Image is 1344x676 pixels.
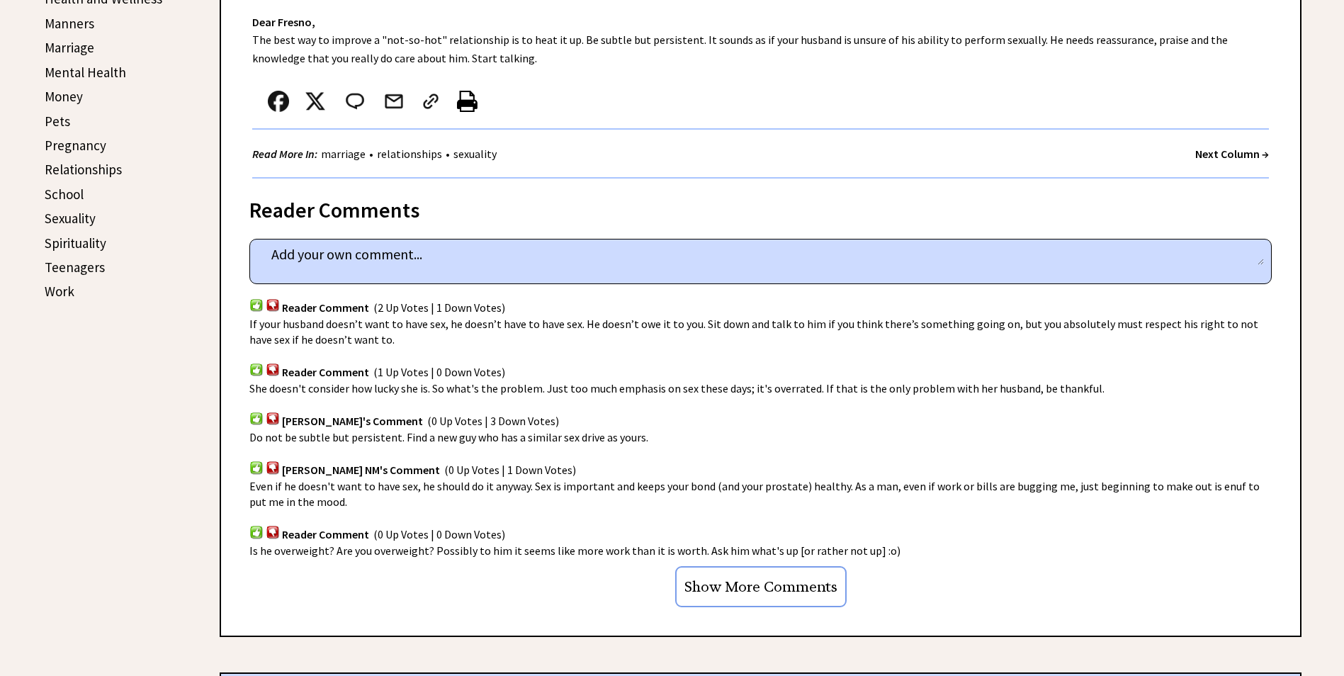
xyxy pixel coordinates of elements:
a: Money [45,88,83,105]
span: Reader Comment [282,528,369,542]
img: votup.png [249,363,264,376]
a: School [45,186,84,203]
span: [PERSON_NAME]'s Comment [282,414,423,428]
span: Reader Comment [282,365,369,379]
span: If your husband doesn’t want to have sex, he doesn’t have to have sex. He doesn’t owe it to you. ... [249,317,1258,347]
img: x_small.png [305,91,326,112]
img: mail.png [383,91,405,112]
a: Next Column → [1195,147,1269,161]
img: link_02.png [420,91,441,112]
span: (0 Up Votes | 3 Down Votes) [427,414,559,428]
span: Is he overweight? Are you overweight? Possibly to him it seems like more work than it is worth. A... [249,543,900,558]
span: Even if he doesn't want to have sex, he should do it anyway. Sex is important and keeps your bond... [249,479,1260,509]
img: votup.png [249,525,264,539]
img: votdown.png [266,525,280,539]
a: marriage [317,147,369,161]
iframe: Advertisement [43,340,184,624]
div: • • [252,145,500,163]
span: (2 Up Votes | 1 Down Votes) [373,300,505,315]
span: She doesn't consider how lucky she is. So what's the problem. Just too much emphasis on sex these... [249,381,1105,395]
img: facebook.png [268,91,289,112]
a: Relationships [45,161,122,178]
strong: Dear Fresno, [252,15,315,29]
input: Show More Comments [675,566,847,607]
a: relationships [373,147,446,161]
a: Work [45,283,74,300]
a: sexuality [450,147,500,161]
span: Reader Comment [282,300,369,315]
a: Marriage [45,39,94,56]
img: message_round%202.png [343,91,367,112]
a: Sexuality [45,210,96,227]
img: votdown.png [266,363,280,376]
span: (0 Up Votes | 1 Down Votes) [444,463,576,478]
img: votdown.png [266,412,280,425]
img: votdown.png [266,298,280,312]
div: Reader Comments [249,195,1272,218]
img: votdown.png [266,461,280,474]
span: (1 Up Votes | 0 Down Votes) [373,365,505,379]
span: Do not be subtle but persistent. Find a new guy who has a similar sex drive as yours. [249,430,648,444]
img: votup.png [249,412,264,425]
span: [PERSON_NAME] NM's Comment [282,463,440,478]
a: Manners [45,15,94,32]
img: votup.png [249,298,264,312]
a: Pregnancy [45,137,106,154]
img: votup.png [249,461,264,474]
a: Teenagers [45,259,105,276]
a: Pets [45,113,70,130]
img: printer%20icon.png [457,91,478,112]
a: Spirituality [45,235,106,252]
strong: Read More In: [252,147,317,161]
a: Mental Health [45,64,126,81]
span: (0 Up Votes | 0 Down Votes) [373,528,505,542]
